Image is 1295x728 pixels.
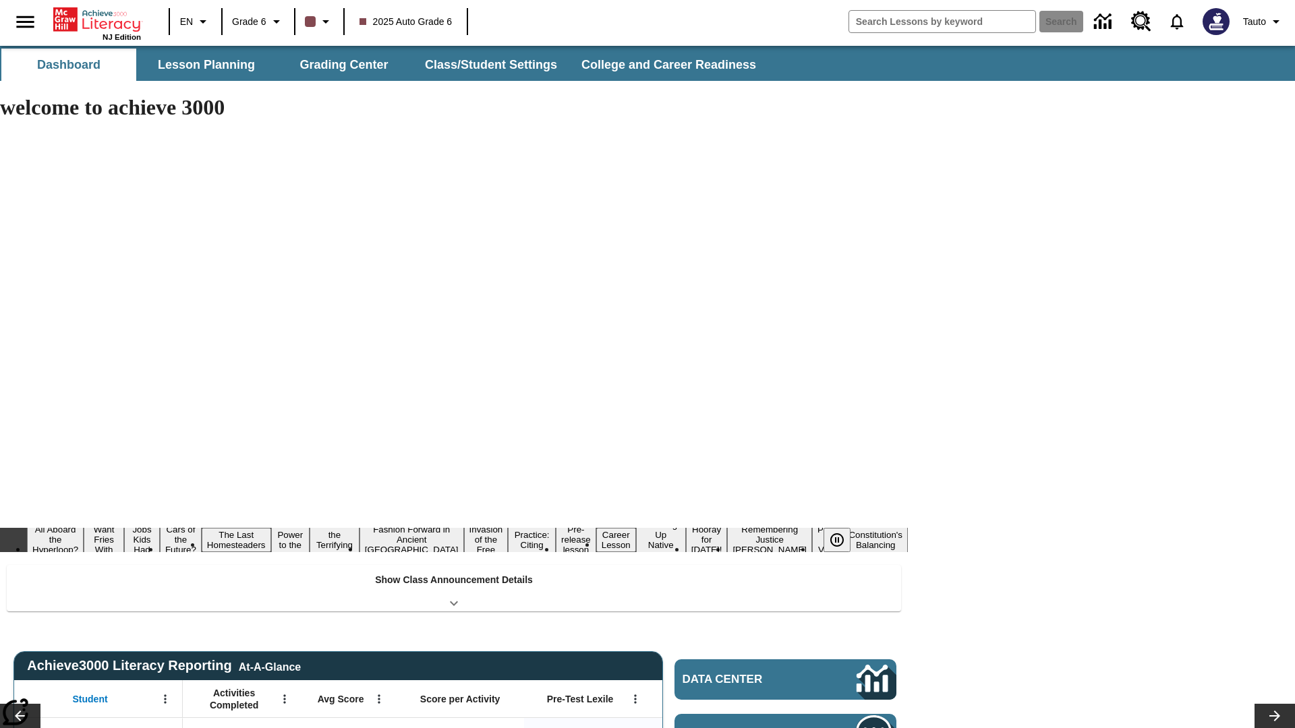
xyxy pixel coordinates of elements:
button: Open Menu [275,689,295,709]
button: Profile/Settings [1238,9,1290,34]
button: Class/Student Settings [414,49,568,81]
a: Data Center [1086,3,1123,40]
button: Open side menu [5,2,45,42]
span: NJ Edition [103,33,141,41]
span: Pre-Test Lexile [547,693,614,705]
button: Slide 6 Solar Power to the People [271,518,310,562]
button: Slide 10 Mixed Practice: Citing Evidence [508,518,556,562]
button: Slide 15 Remembering Justice O'Connor [727,522,812,557]
button: Slide 9 The Invasion of the Free CD [464,512,509,567]
button: Lesson carousel, Next [1255,704,1295,728]
button: Slide 11 Pre-release lesson [556,522,596,557]
button: Slide 12 Career Lesson [596,528,636,552]
span: Score per Activity [420,693,500,705]
button: College and Career Readiness [571,49,767,81]
button: Slide 3 Dirty Jobs Kids Had To Do [124,512,160,567]
button: Slide 2 Do You Want Fries With That? [84,512,124,567]
span: 2025 Auto Grade 6 [359,15,453,29]
button: Open Menu [625,689,645,709]
span: Activities Completed [190,687,279,711]
img: Avatar [1203,8,1230,35]
button: Grading Center [277,49,411,81]
button: Grade: Grade 6, Select a grade [227,9,290,34]
button: Language: EN, Select a language [174,9,217,34]
button: Open Menu [369,689,389,709]
button: Slide 16 Point of View [812,522,843,557]
span: Grade 6 [232,15,266,29]
button: Slide 14 Hooray for Constitution Day! [686,522,728,557]
button: Select a new avatar [1195,4,1238,39]
div: Home [53,5,141,41]
span: EN [180,15,193,29]
span: Achieve3000 Literacy Reporting [27,658,301,673]
a: Notifications [1159,4,1195,39]
div: Pause [824,528,864,552]
button: Class color is dark brown. Change class color [299,9,339,34]
span: Tauto [1243,15,1266,29]
button: Lesson Planning [139,49,274,81]
button: Slide 1 All Aboard the Hyperloop? [27,522,84,557]
a: Resource Center, Will open in new tab [1123,3,1159,40]
button: Dashboard [1,49,136,81]
span: Student [73,693,108,705]
button: Pause [824,528,851,552]
p: Show Class Announcement Details [375,573,533,587]
span: Data Center [683,673,810,686]
input: search field [849,11,1035,32]
button: Slide 5 The Last Homesteaders [202,528,271,552]
button: Slide 8 Fashion Forward in Ancient Rome [359,522,464,557]
a: Data Center [674,659,896,700]
button: Open Menu [155,689,175,709]
button: Slide 4 Cars of the Future? [160,522,202,557]
button: Slide 13 Cooking Up Native Traditions [636,518,686,562]
div: Show Class Announcement Details [7,565,901,611]
button: Slide 7 Attack of the Terrifying Tomatoes [310,518,359,562]
div: At-A-Glance [239,659,301,673]
a: Home [53,6,141,33]
button: Slide 17 The Constitution's Balancing Act [843,518,908,562]
span: Avg Score [318,693,364,705]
